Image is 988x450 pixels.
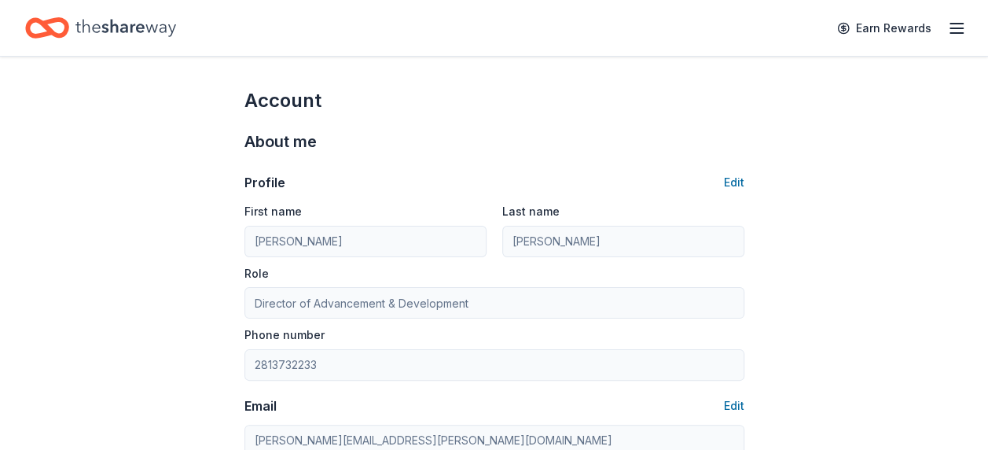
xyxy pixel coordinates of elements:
[244,266,269,282] label: Role
[244,173,285,192] div: Profile
[724,397,744,415] button: Edit
[244,327,325,343] label: Phone number
[828,14,941,42] a: Earn Rewards
[502,204,560,219] label: Last name
[244,88,744,113] div: Account
[244,204,302,219] label: First name
[244,397,277,415] div: Email
[244,129,744,154] div: About me
[724,173,744,192] button: Edit
[25,9,176,46] a: Home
